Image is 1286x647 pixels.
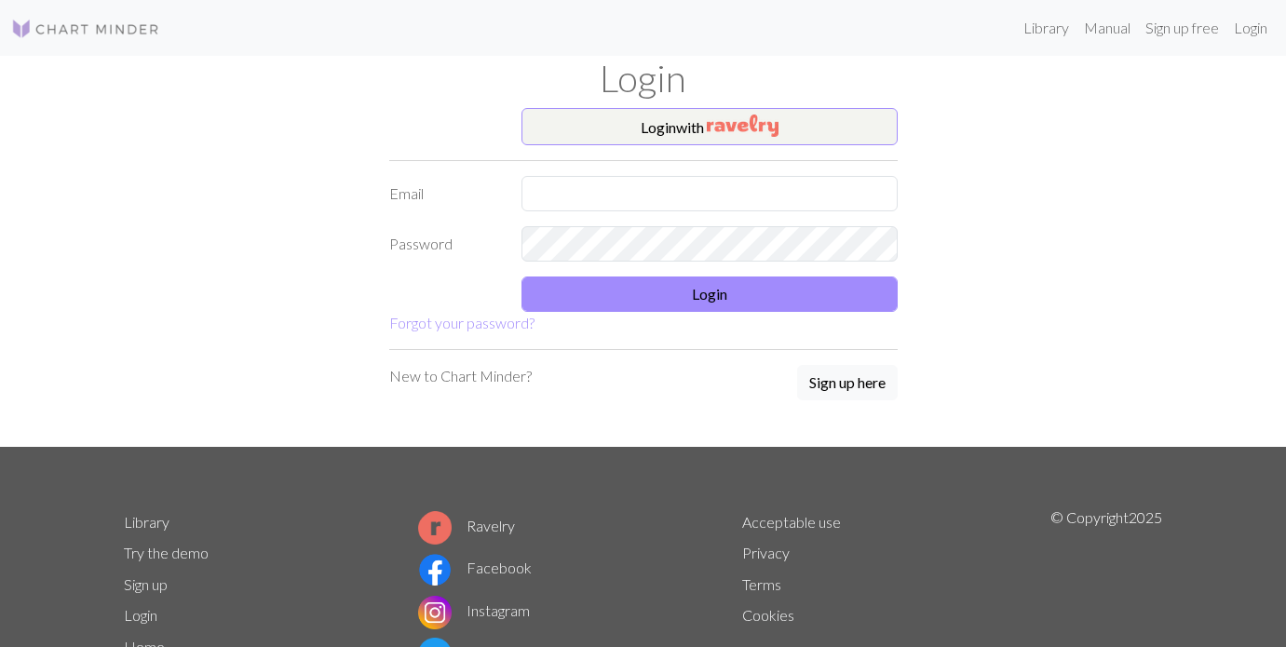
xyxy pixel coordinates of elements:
a: Login [1226,9,1275,47]
button: Login [521,276,898,312]
a: Terms [742,575,781,593]
button: Sign up here [797,365,898,400]
a: Instagram [418,601,530,619]
a: Library [124,513,169,531]
a: Manual [1076,9,1138,47]
a: Ravelry [418,517,515,534]
a: Sign up [124,575,168,593]
button: Loginwith [521,108,898,145]
img: Logo [11,18,160,40]
a: Library [1016,9,1076,47]
a: Try the demo [124,544,209,561]
a: Login [124,606,157,624]
label: Email [378,176,511,211]
a: Facebook [418,559,532,576]
h1: Login [113,56,1174,101]
img: Facebook logo [418,553,452,586]
a: Sign up free [1138,9,1226,47]
a: Acceptable use [742,513,841,531]
a: Forgot your password? [389,314,535,331]
img: Instagram logo [418,596,452,629]
a: Cookies [742,606,794,624]
img: Ravelry [707,115,778,137]
a: Privacy [742,544,790,561]
p: New to Chart Minder? [389,365,532,387]
a: Sign up here [797,365,898,402]
label: Password [378,226,511,262]
img: Ravelry logo [418,511,452,545]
